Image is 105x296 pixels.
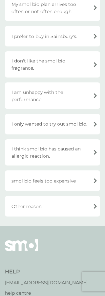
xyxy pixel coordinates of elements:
img: smol [5,239,38,261]
div: I think smol bio has caused an allergic reaction. [5,139,100,165]
div: I am unhappy with the performance. [5,82,100,109]
div: I only wanted to try out smol bio. [5,114,100,134]
a: [EMAIL_ADDRESS][DOMAIN_NAME] [5,279,88,286]
div: smol bio feels too expensive [5,170,100,191]
div: I prefer to buy in Sainsbury's. [5,26,100,46]
div: I don't like the smol bio fragrance. [5,51,100,78]
h4: Help [5,268,88,275]
div: Other reason. [5,196,100,217]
